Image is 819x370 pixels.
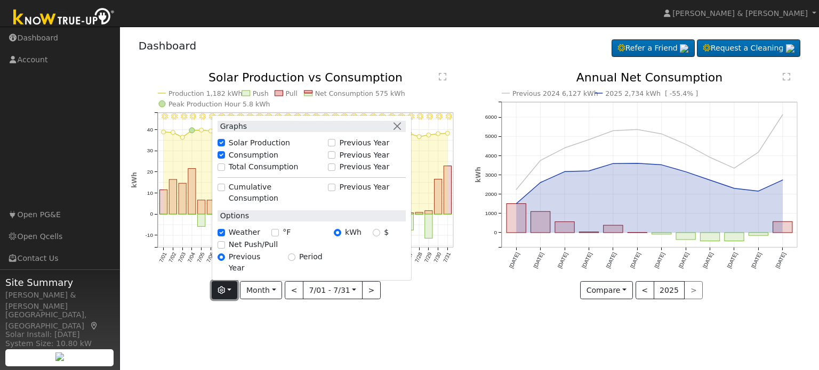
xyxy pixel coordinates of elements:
div: System Size: 10.80 kW [5,338,114,349]
i: 7/07 - Clear [218,113,224,120]
circle: onclick="" [199,128,203,133]
rect: onclick="" [773,222,792,233]
rect: onclick="" [444,166,451,215]
rect: onclick="" [507,204,526,233]
text: 7/28 [414,251,423,264]
circle: onclick="" [684,142,688,146]
circle: onclick="" [757,150,761,154]
text:  [439,72,446,81]
text: 30 [147,148,153,154]
rect: onclick="" [555,222,574,233]
circle: onclick="" [732,186,736,191]
circle: onclick="" [757,189,761,193]
input: Solar Production [218,139,225,146]
rect: onclick="" [159,190,167,215]
label: Previous Year [339,137,389,149]
circle: onclick="" [563,146,567,150]
circle: onclick="" [587,138,591,142]
text: [DATE] [678,251,690,269]
text: [DATE] [581,251,593,269]
text: 40 [147,127,153,133]
text:  [783,72,790,81]
rect: onclick="" [207,200,214,214]
text: [DATE] [654,251,666,269]
button: > [362,281,381,299]
i: 7/25 - Clear [389,113,395,120]
i: 7/28 - Clear [417,113,423,120]
circle: onclick="" [636,161,640,166]
i: 7/11 - Clear [256,113,262,120]
i: 7/09 - Clear [237,113,244,120]
input: Previous Year [218,253,225,261]
text: 10 [147,190,153,196]
text: kWh [475,167,482,183]
circle: onclick="" [660,132,664,136]
rect: onclick="" [406,213,413,215]
text: [DATE] [775,251,787,269]
text: 3000 [485,172,497,178]
rect: onclick="" [749,233,768,235]
input: kWh [334,229,341,236]
button: Month [240,281,282,299]
circle: onclick="" [514,202,518,206]
span: Site Summary [5,275,114,290]
label: Options [218,210,249,221]
input: Weather [218,229,225,236]
text: Net Consumption 575 kWh [315,89,405,97]
circle: onclick="" [732,166,736,170]
circle: onclick="" [660,163,664,167]
img: retrieve [786,44,794,53]
i: 7/05 - Clear [199,113,206,120]
text: 0 [150,211,153,217]
div: [GEOGRAPHIC_DATA], [GEOGRAPHIC_DATA] [5,309,114,332]
circle: onclick="" [636,128,640,132]
i: 7/01 - Clear [162,113,168,120]
input: °F [271,229,279,236]
label: Period [299,251,323,262]
label: Previous Year [229,251,277,274]
circle: onclick="" [684,170,688,174]
button: 7/01 - 7/31 [303,281,363,299]
button: < [285,281,303,299]
input: Previous Year [328,163,335,171]
text: [DATE] [508,251,520,269]
text: 0 [494,230,497,236]
i: 7/10 - Clear [247,113,253,120]
label: kWh [345,227,362,238]
i: 7/30 - Clear [436,113,443,120]
label: Solar Production [229,137,290,149]
label: Net Push/Pull [229,239,278,250]
rect: onclick="" [197,200,205,215]
circle: onclick="" [514,187,518,192]
div: Solar Install: [DATE] [5,329,114,340]
i: 7/16 - Clear [303,113,310,120]
rect: onclick="" [406,215,413,231]
circle: onclick="" [611,161,615,166]
text: 7/31 [442,251,452,264]
text: 5000 [485,134,497,139]
button: Compare [580,281,633,299]
rect: onclick="" [425,215,432,239]
circle: onclick="" [208,129,213,133]
i: 7/13 - Clear [275,113,282,120]
a: Dashboard [139,39,197,52]
text: 7/05 [196,251,205,264]
label: Consumption [229,149,278,160]
i: 7/23 - Clear [370,113,376,120]
rect: onclick="" [415,212,423,214]
circle: onclick="" [781,178,785,182]
text: Previous 2024 6,127 kWh [512,89,598,97]
text: 7/29 [423,251,433,264]
input: Net Push/Pull [218,241,225,249]
div: [PERSON_NAME] & [PERSON_NAME] [5,290,114,312]
text: 20 [147,169,153,175]
circle: onclick="" [708,178,712,182]
rect: onclick="" [531,212,550,233]
input: Consumption [218,151,225,159]
circle: onclick="" [417,135,421,139]
circle: onclick="" [539,159,543,163]
text: [DATE] [605,251,617,269]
